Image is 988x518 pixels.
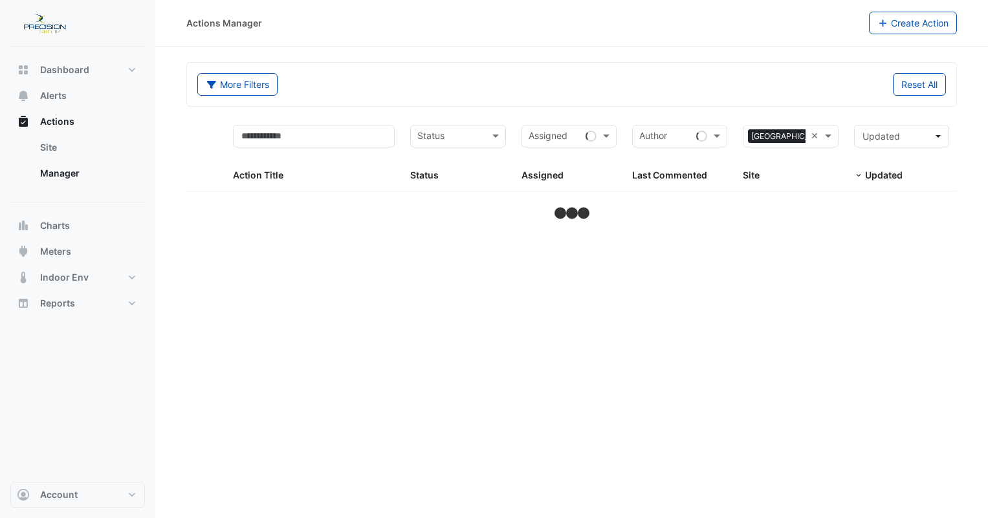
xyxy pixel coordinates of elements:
[17,63,30,76] app-icon: Dashboard
[40,115,74,128] span: Actions
[811,129,822,144] span: Clear
[17,245,30,258] app-icon: Meters
[10,213,145,239] button: Charts
[30,135,145,160] a: Site
[748,129,835,144] span: [GEOGRAPHIC_DATA]
[869,12,958,34] button: Create Action
[233,169,283,180] span: Action Title
[17,271,30,284] app-icon: Indoor Env
[10,482,145,508] button: Account
[30,160,145,186] a: Manager
[743,169,760,180] span: Site
[17,297,30,310] app-icon: Reports
[10,239,145,264] button: Meters
[40,89,67,102] span: Alerts
[40,245,71,258] span: Meters
[10,83,145,109] button: Alerts
[10,109,145,135] button: Actions
[16,10,74,36] img: Company Logo
[893,73,946,96] button: Reset All
[865,169,903,180] span: Updated
[410,169,439,180] span: Status
[40,271,89,284] span: Indoor Env
[10,135,145,191] div: Actions
[854,125,949,147] button: Updated
[40,219,70,232] span: Charts
[186,16,262,30] div: Actions Manager
[632,169,707,180] span: Last Commented
[10,290,145,316] button: Reports
[17,89,30,102] app-icon: Alerts
[17,219,30,232] app-icon: Charts
[40,488,78,501] span: Account
[197,73,278,96] button: More Filters
[862,131,900,142] span: Updated
[10,57,145,83] button: Dashboard
[10,264,145,290] button: Indoor Env
[17,115,30,128] app-icon: Actions
[40,63,89,76] span: Dashboard
[40,297,75,310] span: Reports
[521,169,564,180] span: Assigned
